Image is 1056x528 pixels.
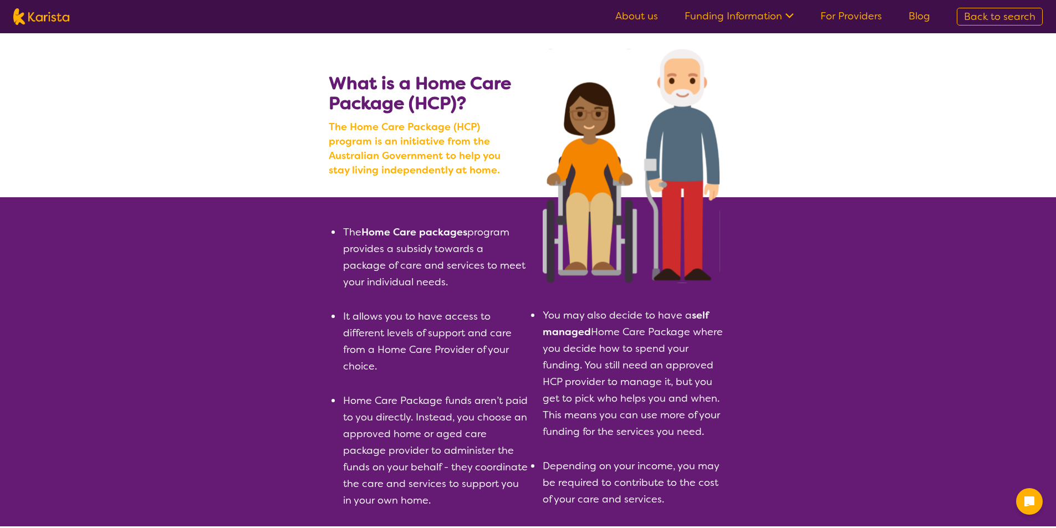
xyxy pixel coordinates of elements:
[964,10,1035,23] span: Back to search
[542,458,728,508] li: Depending on your income, you may be required to contribute to the cost of your care and services.
[685,9,794,23] a: Funding Information
[342,308,528,375] li: It allows you to have access to different levels of support and care from a Home Care Provider of...
[329,120,523,177] b: The Home Care Package (HCP) program is an initiative from the Australian Government to help you s...
[543,49,720,283] img: Search NDIS services with Karista
[361,225,467,239] b: Home Care packages
[13,8,69,25] img: Karista logo
[342,392,528,509] li: Home Care Package funds aren’t paid to you directly. Instead, you choose an approved home or aged...
[342,224,528,290] li: The program provides a subsidy towards a package of care and services to meet your individual needs.
[615,9,658,23] a: About us
[542,307,728,440] li: You may also decide to have a Home Care Package where you decide how to spend your funding. You s...
[543,309,709,339] b: self managed
[820,9,882,23] a: For Providers
[909,9,930,23] a: Blog
[957,8,1043,25] a: Back to search
[329,71,511,115] b: What is a Home Care Package (HCP)?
